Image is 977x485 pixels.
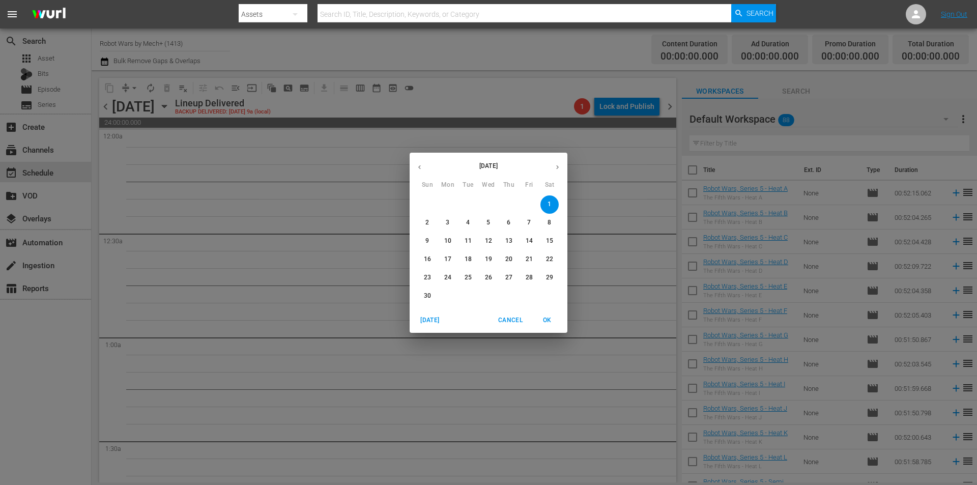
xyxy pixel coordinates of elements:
p: 28 [526,273,533,282]
button: 25 [459,269,477,287]
button: 24 [439,269,457,287]
img: ans4CAIJ8jUAAAAAAAAAAAAAAAAAAAAAAAAgQb4GAAAAAAAAAAAAAAAAAAAAAAAAJMjXAAAAAAAAAAAAAAAAAAAAAAAAgAT5G... [24,3,73,26]
button: 8 [540,214,559,232]
p: 30 [424,292,431,300]
span: OK [535,315,559,326]
span: [DATE] [418,315,442,326]
p: 13 [505,237,512,245]
p: 8 [548,218,551,227]
p: 19 [485,255,492,264]
p: 10 [444,237,451,245]
button: 11 [459,232,477,250]
span: menu [6,8,18,20]
p: [DATE] [429,161,548,170]
span: Thu [500,180,518,190]
p: 29 [546,273,553,282]
button: 29 [540,269,559,287]
span: Wed [479,180,498,190]
p: 20 [505,255,512,264]
button: 22 [540,250,559,269]
button: 3 [439,214,457,232]
p: 23 [424,273,431,282]
button: 30 [418,287,437,305]
p: 2 [425,218,429,227]
p: 5 [486,218,490,227]
p: 24 [444,273,451,282]
button: OK [531,312,563,329]
p: 4 [466,218,470,227]
button: 28 [520,269,538,287]
p: 15 [546,237,553,245]
button: 1 [540,195,559,214]
p: 25 [465,273,472,282]
p: 6 [507,218,510,227]
button: [DATE] [414,312,446,329]
p: 17 [444,255,451,264]
button: 20 [500,250,518,269]
button: 27 [500,269,518,287]
span: Tue [459,180,477,190]
button: 19 [479,250,498,269]
button: 18 [459,250,477,269]
button: 5 [479,214,498,232]
span: Mon [439,180,457,190]
p: 3 [446,218,449,227]
span: Search [746,4,773,22]
p: 11 [465,237,472,245]
span: Sat [540,180,559,190]
span: Sun [418,180,437,190]
button: Cancel [494,312,527,329]
button: 10 [439,232,457,250]
button: 16 [418,250,437,269]
p: 18 [465,255,472,264]
p: 26 [485,273,492,282]
button: 7 [520,214,538,232]
p: 12 [485,237,492,245]
p: 1 [548,200,551,209]
button: 6 [500,214,518,232]
p: 16 [424,255,431,264]
button: 26 [479,269,498,287]
a: Sign Out [941,10,967,18]
p: 9 [425,237,429,245]
button: 9 [418,232,437,250]
p: 7 [527,218,531,227]
p: 14 [526,237,533,245]
button: 17 [439,250,457,269]
button: 23 [418,269,437,287]
button: 4 [459,214,477,232]
p: 21 [526,255,533,264]
button: 13 [500,232,518,250]
button: 21 [520,250,538,269]
span: Cancel [498,315,523,326]
p: 27 [505,273,512,282]
span: Fri [520,180,538,190]
button: 2 [418,214,437,232]
p: 22 [546,255,553,264]
button: 15 [540,232,559,250]
button: 12 [479,232,498,250]
button: 14 [520,232,538,250]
